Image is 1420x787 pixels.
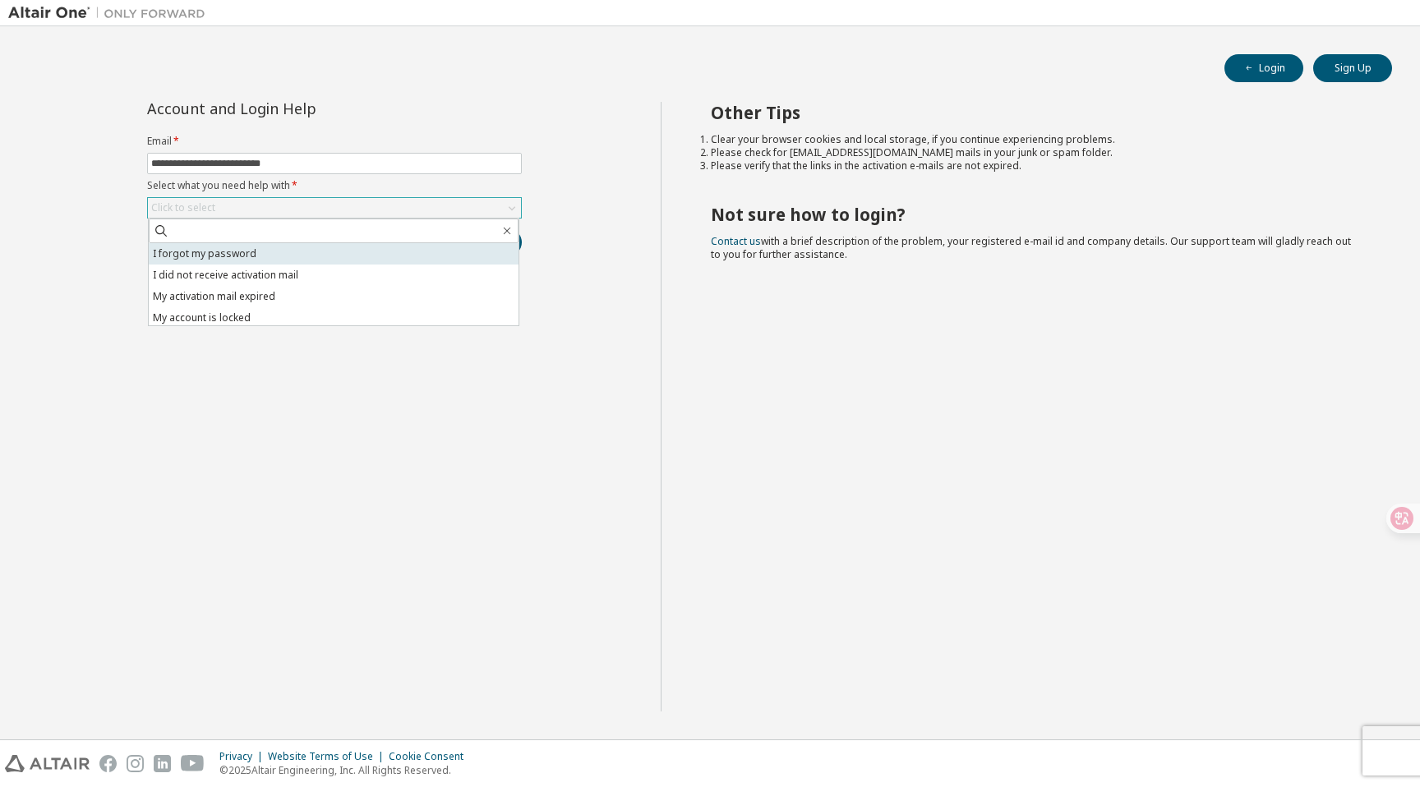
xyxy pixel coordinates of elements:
[5,755,90,772] img: altair_logo.svg
[711,146,1363,159] li: Please check for [EMAIL_ADDRESS][DOMAIN_NAME] mails in your junk or spam folder.
[711,234,1351,261] span: with a brief description of the problem, your registered e-mail id and company details. Our suppo...
[99,755,117,772] img: facebook.svg
[149,243,519,265] li: I forgot my password
[148,198,521,218] div: Click to select
[8,5,214,21] img: Altair One
[181,755,205,772] img: youtube.svg
[154,755,171,772] img: linkedin.svg
[1224,54,1303,82] button: Login
[147,102,447,115] div: Account and Login Help
[268,750,389,763] div: Website Terms of Use
[711,234,761,248] a: Contact us
[711,204,1363,225] h2: Not sure how to login?
[711,133,1363,146] li: Clear your browser cookies and local storage, if you continue experiencing problems.
[1313,54,1392,82] button: Sign Up
[711,102,1363,123] h2: Other Tips
[147,135,522,148] label: Email
[151,201,215,214] div: Click to select
[147,179,522,192] label: Select what you need help with
[219,763,473,777] p: © 2025 Altair Engineering, Inc. All Rights Reserved.
[219,750,268,763] div: Privacy
[389,750,473,763] div: Cookie Consent
[127,755,144,772] img: instagram.svg
[711,159,1363,173] li: Please verify that the links in the activation e-mails are not expired.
